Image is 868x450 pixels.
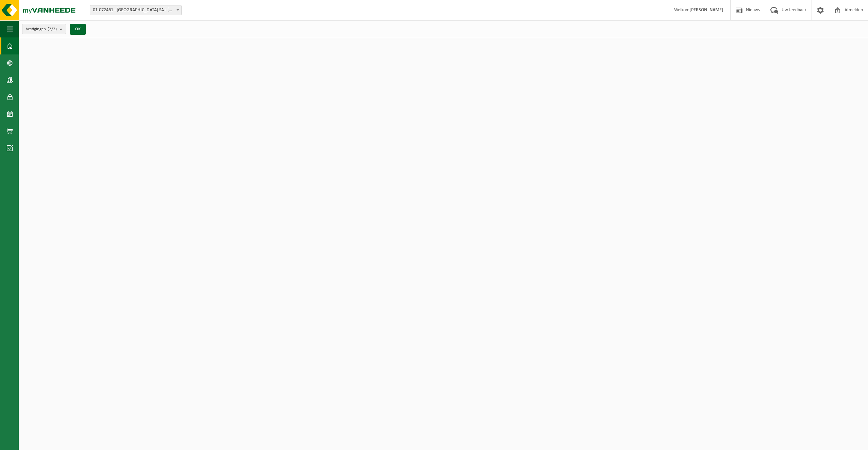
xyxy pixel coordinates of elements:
[90,5,181,15] span: 01-072461 - ABATTOIR SA - ANDERLECHT
[22,24,66,34] button: Vestigingen(2/2)
[26,24,57,34] span: Vestigingen
[70,24,86,35] button: OK
[48,27,57,31] count: (2/2)
[90,5,182,15] span: 01-072461 - ABATTOIR SA - ANDERLECHT
[689,7,723,13] strong: [PERSON_NAME]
